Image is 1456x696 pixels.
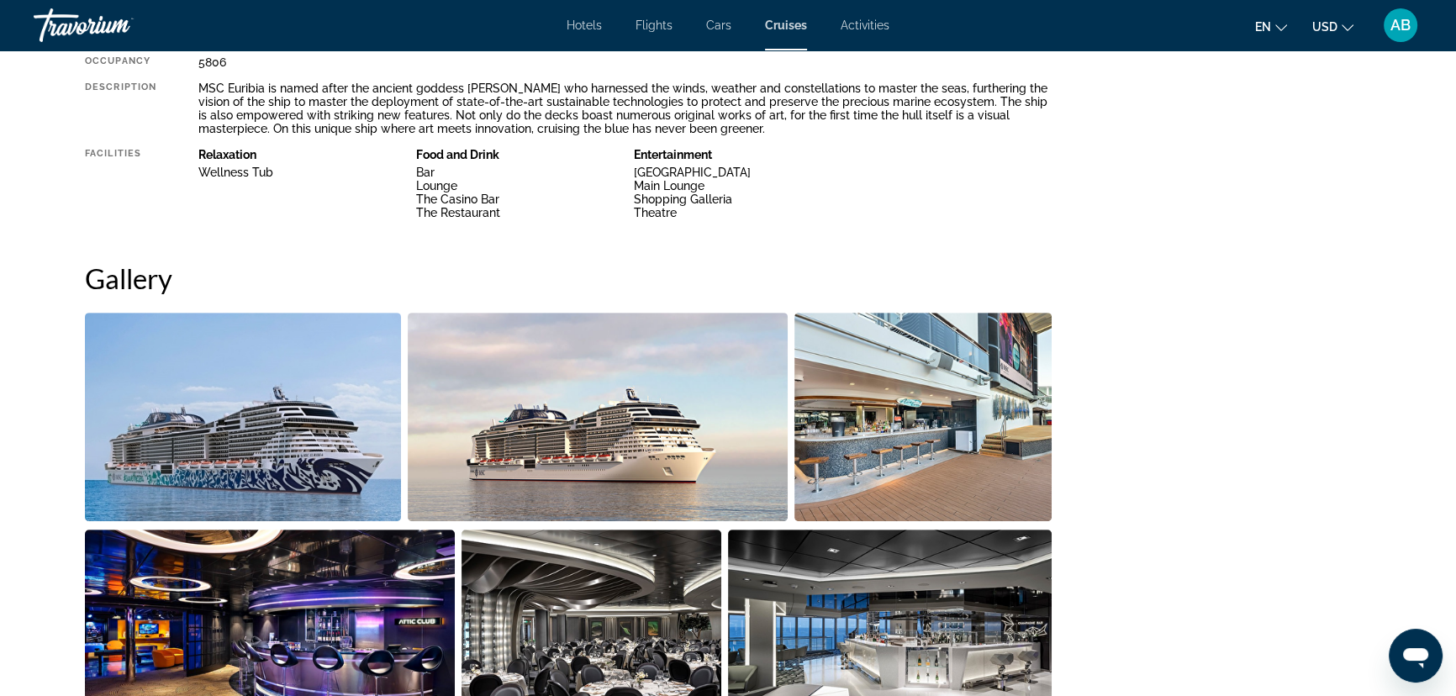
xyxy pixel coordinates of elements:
a: Travorium [34,3,202,47]
li: Bar [416,166,617,179]
h2: Gallery [85,261,1052,295]
button: User Menu [1379,8,1422,43]
div: Occupancy [85,55,156,69]
a: Flights [636,18,673,32]
li: Shopping Galleria [634,192,835,206]
h3: Relaxation [198,148,399,161]
h3: Entertainment [634,148,835,161]
div: 5806 [198,55,1052,69]
span: AB [1390,17,1411,34]
li: [GEOGRAPHIC_DATA] [634,166,835,179]
li: Lounge [416,179,617,192]
iframe: Кнопка запуска окна обмена сообщениями [1389,629,1443,683]
button: Change currency [1312,14,1353,39]
a: Cars [706,18,731,32]
button: Open full-screen image slider [794,312,1052,522]
li: Wellness Tub [198,166,399,179]
button: Open full-screen image slider [85,312,401,522]
li: Main Lounge [634,179,835,192]
span: USD [1312,20,1337,34]
a: Cruises [765,18,807,32]
button: Open full-screen image slider [408,312,787,522]
button: Change language [1255,14,1287,39]
li: Theatre [634,206,835,219]
li: The Restaurant [416,206,617,219]
h3: Food and Drink [416,148,617,161]
div: Facilities [85,148,156,228]
li: The Casino Bar [416,192,617,206]
span: en [1255,20,1271,34]
div: MSC Euribia is named after the ancient goddess [PERSON_NAME] who harnessed the winds, weather and... [198,82,1052,135]
a: Hotels [567,18,602,32]
a: Activities [841,18,889,32]
div: Description [85,82,156,135]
